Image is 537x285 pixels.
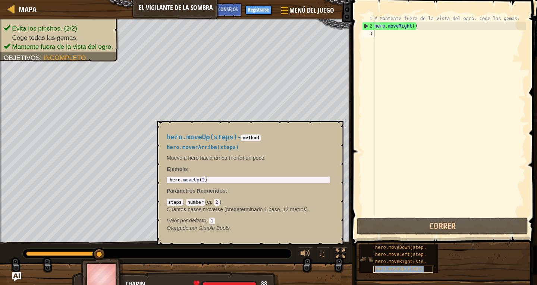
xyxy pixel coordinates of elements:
span: ♫ [318,248,326,259]
button: Correr [357,218,528,235]
img: portrait.png [359,252,373,266]
span: Ask AI [198,6,211,13]
em: Simple Boots. [167,225,231,231]
span: Mantente fuera de la vista del ogro. [12,43,113,50]
span: Menú del Juego [289,6,334,15]
span: hero.moveDown(steps) [375,245,429,250]
button: Ajustar volúmen [298,247,313,262]
span: : [211,199,214,205]
span: Consejos [218,6,238,13]
div: 3 [362,30,374,37]
span: Ejemplo [167,166,187,172]
span: Valor por defecto [167,218,206,224]
a: Mapa [15,4,37,14]
span: : [40,54,44,61]
li: Evita los pinchos. [4,24,113,33]
code: 2 [214,199,220,206]
strong: : [167,166,189,172]
span: ej [207,199,211,205]
span: Otorgado por [167,225,199,231]
span: Coge todas las gemas. [12,34,78,41]
span: Evita los pinchos. (2/2) [12,25,77,32]
div: 1 [362,15,374,22]
div: 2 [362,22,374,30]
span: hero.moverArriba(steps) [167,144,239,150]
code: method [241,134,260,141]
button: Menú del Juego [275,3,339,20]
span: : [206,218,209,224]
span: Incompleto [44,54,86,61]
p: Mueve a hero hacia arriba (norte) un poco. [167,154,330,162]
button: Ask AI [194,3,214,17]
p: Cuántos pasos moverse (predeterminado 1 paso, 12 metros). [167,206,330,213]
li: Mantente fuera de la vista del ogro. [4,42,113,51]
span: hero.moveUp(steps) [375,266,424,272]
button: ♫ [317,247,329,262]
code: steps [167,199,183,206]
button: Alterna pantalla completa. [333,247,348,262]
span: : [183,199,186,205]
button: Registrarse [245,6,271,15]
span: hero.moveRight(steps) [375,259,431,265]
code: number [186,199,205,206]
span: hero.moveLeft(steps) [375,252,429,257]
span: Mapa [19,4,37,14]
span: hero.moveUp(steps) [167,133,238,141]
button: Ask AI [12,272,21,281]
h4: - [167,134,330,141]
li: Coge todas las gemas. [4,33,113,42]
span: Objetivos [4,54,40,61]
span: Parámetros Requeridos [167,188,226,194]
span: : [226,188,227,194]
div: ( ) [167,198,330,224]
code: 1 [209,218,215,224]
